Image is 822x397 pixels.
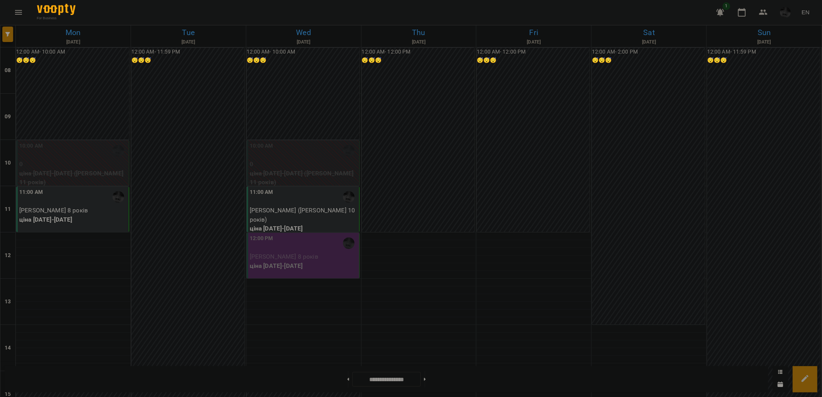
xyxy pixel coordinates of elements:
h6: 12:00 AM - 11:59 PM [707,48,820,56]
label: 11:00 AM [19,188,43,197]
img: Дедюхов Євгеній Миколайович [113,191,124,203]
img: Voopty Logo [37,4,76,15]
h6: 14 [5,344,11,352]
h6: 13 [5,298,11,306]
h6: 12:00 AM - 12:00 PM [477,48,590,56]
p: 0 [19,160,127,169]
p: ціна [DATE]-[DATE] ([PERSON_NAME] 11 років) [19,169,127,187]
span: EN [802,8,810,16]
button: EN [798,5,813,19]
h6: Sat [593,27,705,39]
h6: [DATE] [132,39,245,46]
h6: 12:00 AM - 12:00 PM [362,48,475,56]
h6: Fri [477,27,590,39]
h6: Wed [247,27,360,39]
h6: 😴😴😴 [362,56,475,65]
h6: 12:00 AM - 10:00 AM [16,48,129,56]
img: Дедюхов Євгеній Миколайович [113,145,124,156]
h6: [DATE] [363,39,475,46]
label: 12:00 PM [250,234,273,243]
img: Дедюхов Євгеній Миколайович [343,191,355,203]
span: For Business [37,16,76,20]
p: ціна [DATE]-[DATE] [250,261,358,271]
h6: 😴😴😴 [592,56,705,65]
h6: 11 [5,205,11,214]
h6: [DATE] [708,39,820,46]
button: Menu [9,3,28,22]
p: ціна [DATE]-[DATE] [250,224,358,233]
img: Дедюхов Євгеній Миколайович [343,237,355,249]
h6: [DATE] [477,39,590,46]
h6: 😴😴😴 [16,56,129,65]
span: 1 [723,2,730,10]
h6: 12:00 AM - 11:59 PM [131,48,244,56]
p: ціна [DATE]-[DATE] ([PERSON_NAME] 11 років) [250,169,358,187]
h6: Tue [132,27,245,39]
img: Дедюхов Євгеній Миколайович [343,145,355,156]
p: 0 [250,160,358,169]
h6: 😴😴😴 [477,56,590,65]
h6: 09 [5,113,11,121]
h6: 12:00 AM - 10:00 AM [247,48,360,56]
h6: 08 [5,66,11,75]
span: [PERSON_NAME] ([PERSON_NAME] 10 років) [250,207,355,223]
h6: 12:00 AM - 2:00 PM [592,48,705,56]
p: ціна [DATE]-[DATE] [19,215,127,224]
h6: 😴😴😴 [247,56,360,65]
span: [PERSON_NAME] 8 років [250,253,318,260]
h6: [DATE] [17,39,129,46]
h6: Sun [708,27,820,39]
img: c21352688f5787f21f3ea42016bcdd1d.jpg [780,7,791,18]
h6: [DATE] [593,39,705,46]
h6: Thu [363,27,475,39]
h6: 12 [5,251,11,260]
span: [PERSON_NAME] 8 років [19,207,88,214]
h6: [DATE] [247,39,360,46]
h6: 😴😴😴 [131,56,244,65]
h6: Mon [17,27,129,39]
label: 11:00 AM [250,188,273,197]
h6: 10 [5,159,11,167]
label: 10:00 AM [19,142,43,150]
label: 10:00 AM [250,142,273,150]
h6: 😴😴😴 [707,56,820,65]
